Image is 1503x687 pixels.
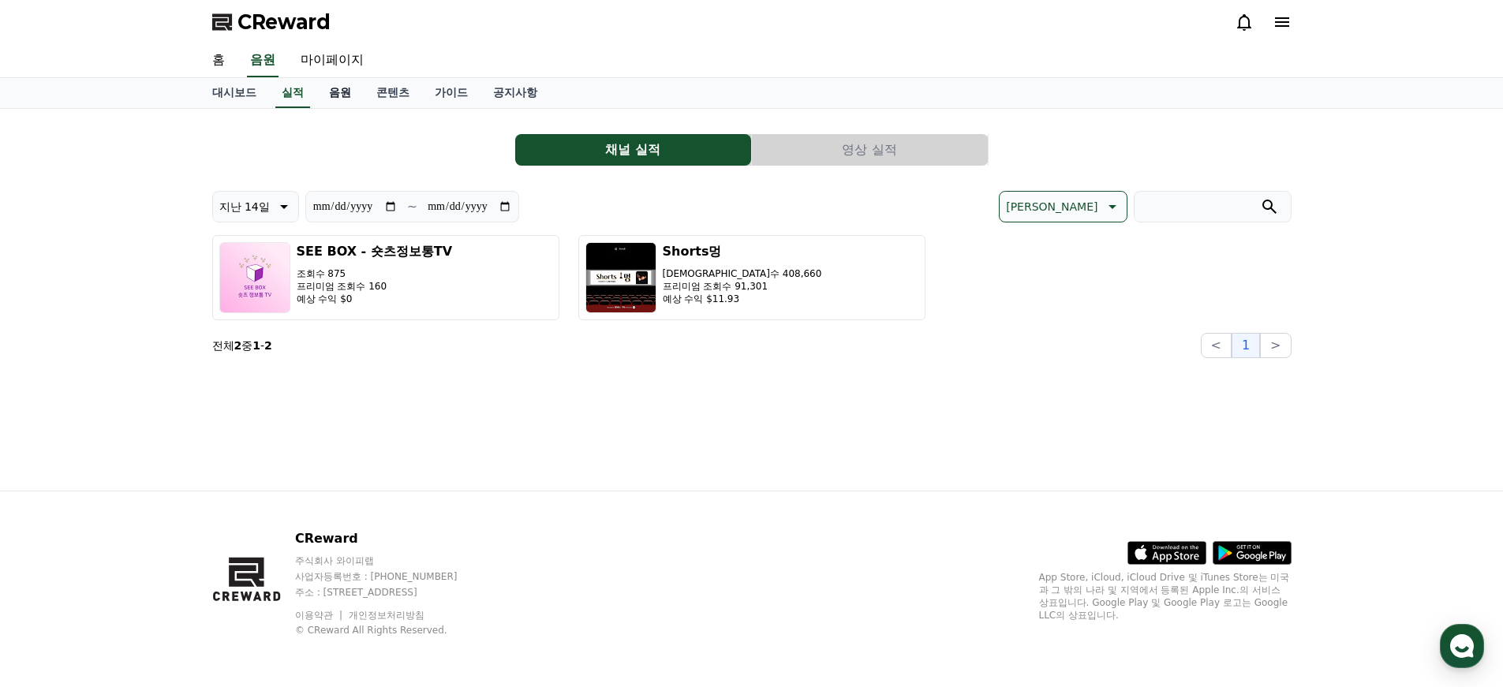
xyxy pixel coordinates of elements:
p: 지난 14일 [219,196,270,218]
span: 홈 [50,524,59,536]
a: 홈 [200,44,237,77]
p: 전체 중 - [212,338,272,353]
button: < [1201,333,1232,358]
p: 예상 수익 $11.93 [663,293,822,305]
a: 가이드 [422,78,480,108]
a: 홈 [5,500,104,540]
a: 공지사항 [480,78,550,108]
a: CReward [212,9,331,35]
p: 프리미엄 조회수 91,301 [663,280,822,293]
button: 1 [1232,333,1260,358]
a: 실적 [275,78,310,108]
strong: 2 [264,339,272,352]
p: 주소 : [STREET_ADDRESS] [295,586,488,599]
img: SEE BOX - 숏츠정보통TV [219,242,290,313]
button: 영상 실적 [752,134,988,166]
p: © CReward All Rights Reserved. [295,624,488,637]
a: 콘텐츠 [364,78,422,108]
a: 개인정보처리방침 [349,610,424,621]
img: Shorts멍 [585,242,656,313]
a: 음원 [316,78,364,108]
h3: SEE BOX - 숏츠정보통TV [297,242,453,261]
span: 설정 [244,524,263,536]
button: 채널 실적 [515,134,751,166]
button: SEE BOX - 숏츠정보통TV 조회수 875 프리미엄 조회수 160 예상 수익 $0 [212,235,559,320]
p: 프리미엄 조회수 160 [297,280,453,293]
p: ~ [407,197,417,216]
a: 이용약관 [295,610,345,621]
button: > [1260,333,1291,358]
button: [PERSON_NAME] [999,191,1127,222]
strong: 2 [234,339,242,352]
a: 대화 [104,500,204,540]
p: 조회수 875 [297,267,453,280]
p: 주식회사 와이피랩 [295,554,488,567]
button: 지난 14일 [212,191,299,222]
p: [DEMOGRAPHIC_DATA]수 408,660 [663,267,822,280]
p: App Store, iCloud, iCloud Drive 및 iTunes Store는 미국과 그 밖의 나라 및 지역에서 등록된 Apple Inc.의 서비스 상표입니다. Goo... [1039,571,1292,622]
p: CReward [295,529,488,548]
strong: 1 [252,339,260,352]
p: 사업자등록번호 : [PHONE_NUMBER] [295,570,488,583]
p: [PERSON_NAME] [1006,196,1097,218]
a: 마이페이지 [288,44,376,77]
button: Shorts멍 [DEMOGRAPHIC_DATA]수 408,660 프리미엄 조회수 91,301 예상 수익 $11.93 [578,235,925,320]
span: CReward [237,9,331,35]
a: 영상 실적 [752,134,989,166]
span: 대화 [144,525,163,537]
h3: Shorts멍 [663,242,822,261]
a: 대시보드 [200,78,269,108]
a: 음원 [247,44,279,77]
a: 설정 [204,500,303,540]
a: 채널 실적 [515,134,752,166]
p: 예상 수익 $0 [297,293,453,305]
